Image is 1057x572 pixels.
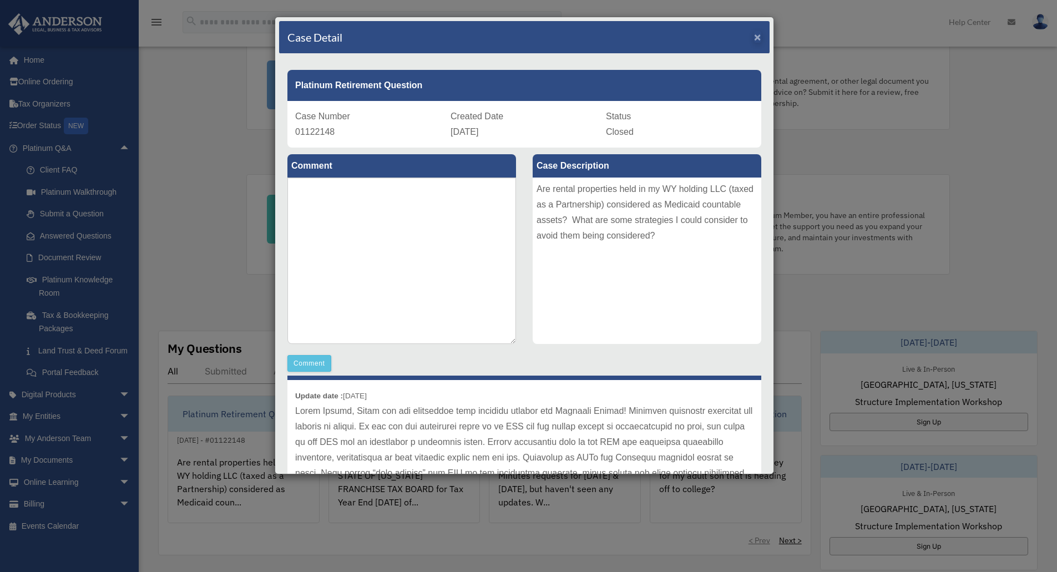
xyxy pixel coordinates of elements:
[533,178,761,344] div: Are rental properties held in my WY holding LLC (taxed as a Partnership) considered as Medicaid c...
[287,29,342,45] h4: Case Detail
[287,70,761,101] div: Platinum Retirement Question
[295,392,343,400] b: Update date :
[606,127,634,136] span: Closed
[606,112,631,121] span: Status
[451,127,478,136] span: [DATE]
[295,112,350,121] span: Case Number
[295,392,367,400] small: [DATE]
[754,31,761,43] span: ×
[295,127,335,136] span: 01122148
[287,154,516,178] label: Comment
[754,31,761,43] button: Close
[287,355,331,372] button: Comment
[533,154,761,178] label: Case Description
[451,112,503,121] span: Created Date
